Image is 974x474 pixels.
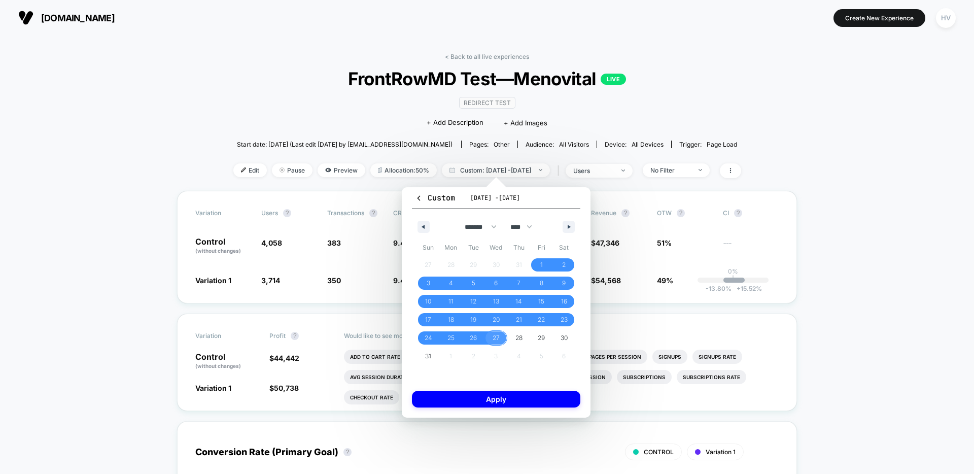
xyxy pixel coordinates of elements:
[707,141,737,148] span: Page Load
[493,292,499,311] span: 13
[706,448,736,456] span: Variation 1
[412,391,580,408] button: Apply
[517,274,520,292] span: 7
[447,329,455,347] span: 25
[644,448,674,456] span: CONTROL
[632,141,664,148] span: all devices
[723,209,779,217] span: CI
[327,276,341,285] span: 350
[833,9,925,27] button: Create New Experience
[530,240,553,256] span: Fri
[195,238,251,255] p: Control
[504,119,547,127] span: + Add Images
[732,275,734,283] p: |
[530,292,553,311] button: 15
[195,209,251,217] span: Variation
[344,390,399,404] li: Checkout Rate
[540,274,543,292] span: 8
[195,384,231,392] span: Variation 1
[552,329,575,347] button: 30
[459,97,515,109] span: Redirect Test
[562,256,566,274] span: 2
[448,292,454,311] span: 11
[516,311,522,329] span: 21
[728,267,738,275] p: 0%
[601,74,626,85] p: LIVE
[462,329,485,347] button: 26
[327,209,364,217] span: Transactions
[734,209,742,217] button: ?
[936,8,956,28] div: HV
[507,240,530,256] span: Thu
[425,292,431,311] span: 10
[485,274,508,292] button: 6
[417,240,440,256] span: Sun
[261,209,278,217] span: users
[621,209,630,217] button: ?
[425,311,431,329] span: 17
[552,256,575,274] button: 2
[462,274,485,292] button: 5
[41,13,115,23] span: [DOMAIN_NAME]
[583,350,647,364] li: Pages Per Session
[448,311,454,329] span: 18
[552,311,575,329] button: 23
[657,239,672,247] span: 51%
[559,141,589,148] span: All Visitors
[415,193,455,203] span: Custom
[737,285,741,292] span: +
[515,292,522,311] span: 14
[530,329,553,347] button: 29
[485,240,508,256] span: Wed
[445,53,529,60] a: < Back to all live experiences
[552,274,575,292] button: 9
[591,209,616,217] span: Revenue
[540,256,543,274] span: 1
[470,329,477,347] span: 26
[485,292,508,311] button: 13
[679,141,737,148] div: Trigger:
[261,276,280,285] span: 3,714
[283,209,291,217] button: ?
[427,274,430,292] span: 3
[657,209,713,217] span: OTW
[417,274,440,292] button: 3
[417,329,440,347] button: 24
[425,347,431,365] span: 31
[539,169,542,171] img: end
[462,311,485,329] button: 19
[507,292,530,311] button: 14
[562,274,566,292] span: 9
[195,248,241,254] span: (without changes)
[530,256,553,274] button: 1
[195,332,251,340] span: Variation
[515,329,523,347] span: 28
[650,166,691,174] div: No Filter
[369,209,377,217] button: ?
[699,169,702,171] img: end
[195,276,231,285] span: Variation 1
[378,167,382,173] img: rebalance
[274,354,299,362] span: 44,442
[15,10,118,26] button: [DOMAIN_NAME]
[526,141,589,148] div: Audience:
[732,285,762,292] span: 15.52 %
[269,384,299,392] span: $
[538,311,545,329] span: 22
[440,329,463,347] button: 25
[591,276,621,285] span: $
[427,118,483,128] span: + Add Description
[470,311,476,329] span: 19
[677,209,685,217] button: ?
[462,240,485,256] span: Tue
[494,274,498,292] span: 6
[344,332,779,340] p: Would like to see more reports?
[417,292,440,311] button: 10
[493,329,500,347] span: 27
[417,311,440,329] button: 17
[494,141,510,148] span: other
[195,363,241,369] span: (without changes)
[555,163,566,178] span: |
[652,350,687,364] li: Signups
[507,329,530,347] button: 28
